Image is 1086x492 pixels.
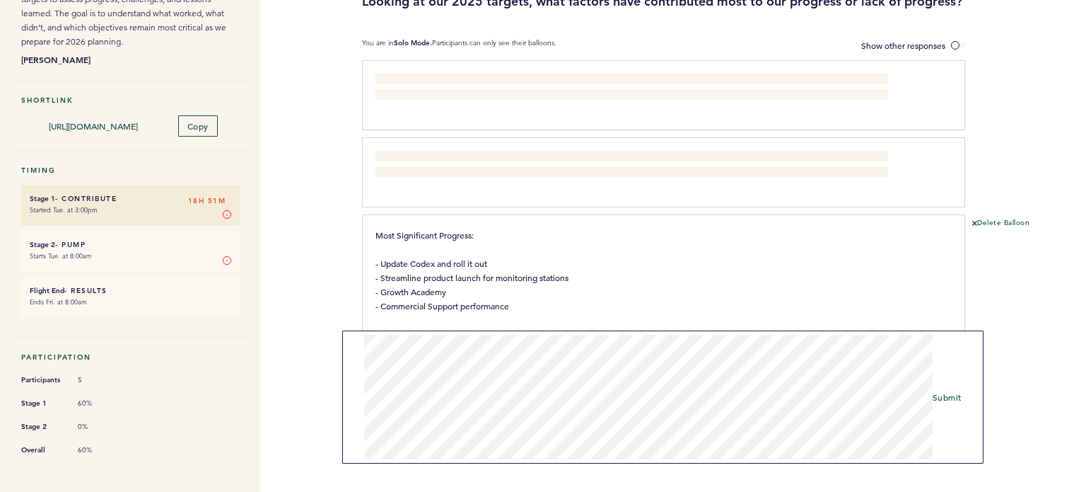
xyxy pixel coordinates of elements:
[78,422,120,432] span: 0%
[21,443,64,457] span: Overall
[933,390,962,404] button: Submit
[78,445,120,455] span: 60%
[362,38,556,53] p: You are in Participants can only see their balloons.
[30,194,55,203] small: Stage 1
[30,240,231,249] h6: - Pump
[30,194,231,203] h6: - Contribute
[178,115,218,137] button: Copy
[30,286,64,295] small: Flight End
[375,229,885,368] span: Most Significant Progress: - Update Codex and roll it out - Streamline product launch for monitor...
[21,96,240,105] h5: Shortlink
[21,52,240,67] b: [PERSON_NAME]
[30,240,55,249] small: Stage 2
[861,40,945,51] span: Show other responses
[21,166,240,175] h5: Timing
[375,152,872,178] span: I think reviewing our objectives in the monthly meetings have helped to hold owners accountable a...
[78,375,120,385] span: 5
[375,75,875,101] span: We've been hampered on successful completion of our Verizon support readiness due to Verizon's un...
[30,251,92,261] time: Starts Tue. at 8:00am
[933,391,962,403] span: Submit
[21,396,64,411] span: Stage 1
[394,38,432,47] b: Solo Mode.
[78,399,120,408] span: 60%
[30,286,231,295] h6: - Results
[187,120,209,132] span: Copy
[21,373,64,387] span: Participants
[30,297,87,307] time: Ends Fri. at 8:00am
[21,353,240,362] h5: Participation
[21,420,64,434] span: Stage 2
[972,218,1029,229] button: Delete Balloon
[30,205,98,214] time: Started Tue. at 3:00pm
[188,194,226,208] span: 18H 51M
